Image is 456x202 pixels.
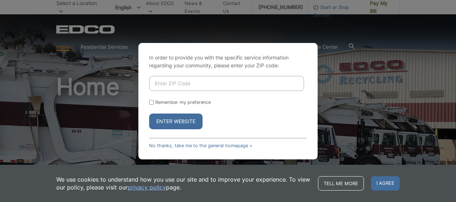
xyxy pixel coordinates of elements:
[128,183,166,191] a: privacy policy
[149,114,203,129] button: Enter Website
[155,100,211,105] label: Remember my preference
[371,176,400,191] span: I agree
[318,176,364,191] a: Tell me more
[149,54,307,69] p: In order to provide you with the specific service information regarding your community, please en...
[149,143,252,148] a: No thanks, take me to the general homepage >
[149,76,304,91] input: Enter ZIP Code
[56,175,311,191] p: We use cookies to understand how you use our site and to improve your experience. To view our pol...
